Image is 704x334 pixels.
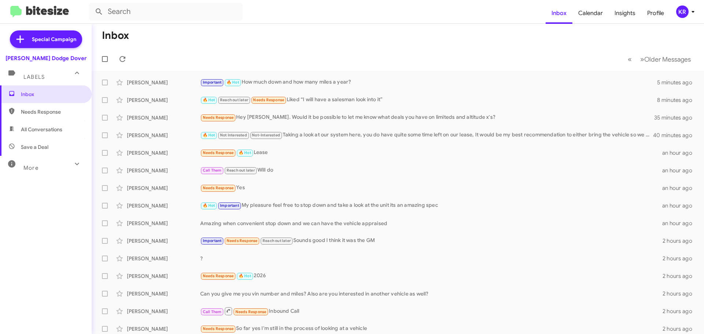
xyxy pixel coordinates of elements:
[200,272,663,280] div: 2026
[203,238,222,243] span: Important
[263,238,291,243] span: Reach out later
[127,237,200,245] div: [PERSON_NAME]
[654,114,698,121] div: 35 minutes ago
[220,203,239,208] span: Important
[239,274,251,278] span: 🔥 Hot
[203,186,234,190] span: Needs Response
[21,91,83,98] span: Inbox
[657,79,698,86] div: 5 minutes ago
[663,325,698,333] div: 2 hours ago
[546,3,572,24] a: Inbox
[203,115,234,120] span: Needs Response
[127,79,200,86] div: [PERSON_NAME]
[203,168,222,173] span: Call Them
[200,324,663,333] div: So far yes I'm still in the process of looking at a vehicle
[662,184,698,192] div: an hour ago
[654,132,698,139] div: 40 minutes ago
[127,167,200,174] div: [PERSON_NAME]
[657,96,698,104] div: 8 minutes ago
[220,98,248,102] span: Reach out later
[127,290,200,297] div: [PERSON_NAME]
[203,309,222,314] span: Call Them
[644,55,691,63] span: Older Messages
[200,78,657,87] div: How much down and how many miles a year?
[235,309,267,314] span: Needs Response
[662,220,698,227] div: an hour ago
[636,52,695,67] button: Next
[676,5,689,18] div: KR
[32,36,76,43] span: Special Campaign
[253,98,284,102] span: Needs Response
[200,184,662,192] div: Yes
[609,3,641,24] a: Insights
[23,74,45,80] span: Labels
[252,133,280,137] span: Not-Interested
[220,133,247,137] span: Not Interested
[127,114,200,121] div: [PERSON_NAME]
[127,325,200,333] div: [PERSON_NAME]
[663,290,698,297] div: 2 hours ago
[624,52,695,67] nav: Page navigation example
[663,272,698,280] div: 2 hours ago
[227,80,239,85] span: 🔥 Hot
[663,308,698,315] div: 2 hours ago
[203,326,234,331] span: Needs Response
[670,5,696,18] button: KR
[127,184,200,192] div: [PERSON_NAME]
[127,255,200,262] div: [PERSON_NAME]
[640,55,644,64] span: »
[628,55,632,64] span: «
[203,98,215,102] span: 🔥 Hot
[662,149,698,157] div: an hour ago
[5,55,87,62] div: [PERSON_NAME] Dodge Dover
[200,290,663,297] div: Can you give me you vin number and miles? Also are you interested in another vehicle as well?
[663,255,698,262] div: 2 hours ago
[227,238,258,243] span: Needs Response
[127,149,200,157] div: [PERSON_NAME]
[200,307,663,316] div: Inbound Call
[572,3,609,24] a: Calendar
[21,143,48,151] span: Save a Deal
[203,203,215,208] span: 🔥 Hot
[102,30,129,41] h1: Inbox
[127,220,200,227] div: [PERSON_NAME]
[662,167,698,174] div: an hour ago
[127,308,200,315] div: [PERSON_NAME]
[127,132,200,139] div: [PERSON_NAME]
[200,166,662,175] div: Will do
[641,3,670,24] a: Profile
[200,113,654,122] div: Hey [PERSON_NAME]. Would it be possible to let me know what deals you have on limiteds and altitu...
[662,202,698,209] div: an hour ago
[203,80,222,85] span: Important
[10,30,82,48] a: Special Campaign
[200,131,654,139] div: Taking a look at our system here, you do have quite some time left on our lease, It would be my b...
[623,52,636,67] button: Previous
[21,108,83,115] span: Needs Response
[127,96,200,104] div: [PERSON_NAME]
[23,165,38,171] span: More
[200,148,662,157] div: Lease
[200,236,663,245] div: Sounds good I think it was the GM
[200,255,663,262] div: ?
[21,126,62,133] span: All Conversations
[89,3,243,21] input: Search
[203,133,215,137] span: 🔥 Hot
[127,272,200,280] div: [PERSON_NAME]
[203,274,234,278] span: Needs Response
[200,201,662,210] div: My pleasure feel free to stop down and take a look at the unit its an amazing spec
[200,96,657,104] div: Liked “I will have a salesman look into it”
[239,150,251,155] span: 🔥 Hot
[227,168,255,173] span: Reach out later
[200,220,662,227] div: Amazing when convenient stop down and we can have the vehicle appraised
[663,237,698,245] div: 2 hours ago
[127,202,200,209] div: [PERSON_NAME]
[203,150,234,155] span: Needs Response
